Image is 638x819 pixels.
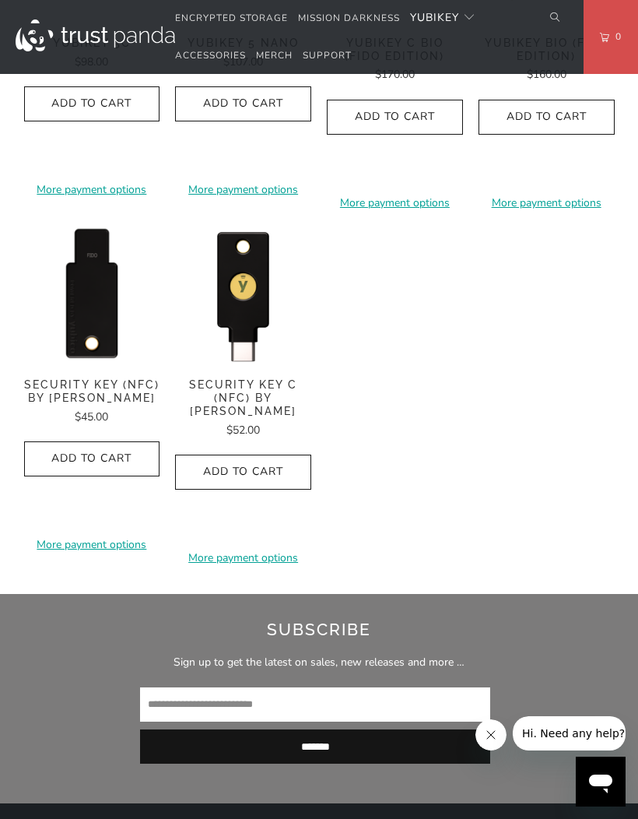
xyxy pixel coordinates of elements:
[24,536,160,554] a: More payment options
[143,654,496,671] p: Sign up to get the latest on sales, new releases and more …
[298,12,400,24] span: Mission Darkness
[175,86,311,121] button: Add to Cart
[175,550,311,567] a: More payment options
[475,719,507,750] iframe: Close message
[175,378,311,439] a: Security Key C (NFC) by [PERSON_NAME] $52.00
[175,455,311,490] button: Add to Cart
[24,86,160,121] button: Add to Cart
[327,100,463,135] button: Add to Cart
[175,227,311,364] img: Security Key C (NFC) by Yubico - Trust Panda
[303,37,352,74] a: Support
[24,378,160,405] span: Security Key (NFC) by [PERSON_NAME]
[256,49,293,62] span: Merch
[40,452,144,466] span: Add to Cart
[24,441,160,476] button: Add to Cart
[527,67,566,82] span: $160.00
[343,111,447,124] span: Add to Cart
[175,378,311,417] span: Security Key C (NFC) by [PERSON_NAME]
[327,195,463,212] a: More payment options
[175,37,246,74] a: Accessories
[513,716,626,750] iframe: Message from company
[191,97,295,111] span: Add to Cart
[609,28,622,45] span: 0
[40,97,144,111] span: Add to Cart
[143,617,496,642] h2: Subscribe
[16,19,175,51] img: Trust Panda Australia
[175,227,311,364] a: Security Key C (NFC) by Yubico - Trust Panda Security Key C (NFC) by Yubico - Trust Panda
[24,227,160,364] a: Security Key (NFC) by Yubico - Trust Panda Security Key (NFC) by Yubico - Trust Panda
[175,49,246,62] span: Accessories
[226,423,260,438] span: $52.00
[303,49,352,62] span: Support
[375,67,415,82] span: $170.00
[478,195,615,212] a: More payment options
[576,757,626,807] iframe: Button to launch messaging window
[191,466,295,479] span: Add to Cart
[75,409,108,424] span: $45.00
[410,10,459,25] span: YubiKey
[24,181,160,199] a: More payment options
[175,12,288,24] span: Encrypted Storage
[256,37,293,74] a: Merch
[478,100,615,135] button: Add to Cart
[24,378,160,426] a: Security Key (NFC) by [PERSON_NAME] $45.00
[175,181,311,199] a: More payment options
[24,227,160,364] img: Security Key (NFC) by Yubico - Trust Panda
[495,111,598,124] span: Add to Cart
